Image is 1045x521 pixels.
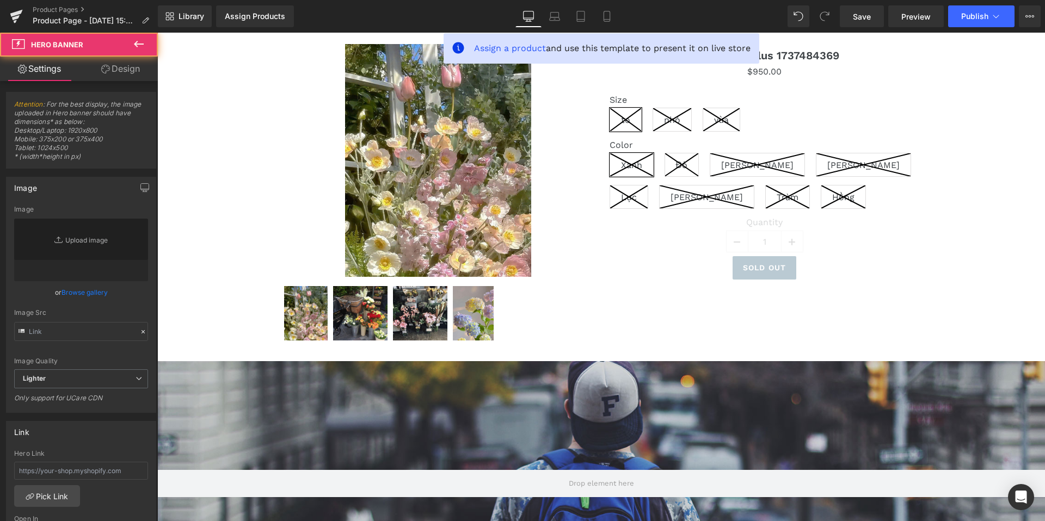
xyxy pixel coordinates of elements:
[901,11,931,22] span: Preview
[33,16,137,25] span: Product Page - [DATE] 15:04:13
[452,184,763,197] label: Quantity
[542,5,568,27] a: Laptop
[317,9,593,22] span: and use this template to present it on live store
[127,253,174,311] a: Fancy Sofa Plus 1737484369
[176,253,233,311] a: Fancy Sofa Plus 1737484369
[590,33,624,46] span: $950.00
[788,5,809,27] button: Undo
[452,62,763,75] label: Size
[853,11,871,22] span: Save
[14,177,37,193] div: Image
[814,5,835,27] button: Redo
[575,224,639,247] button: Sold Out
[14,100,148,168] span: : For the best display, the image uploaded in Hero banner should have dimensions* as below: Deskt...
[14,357,148,365] div: Image Quality
[961,12,988,21] span: Publish
[586,231,629,239] span: Sold Out
[1019,5,1041,27] button: More
[594,5,620,27] a: Mobile
[888,5,944,27] a: Preview
[236,253,290,308] img: Fancy Sofa Plus 1737484369
[179,11,204,21] span: Library
[62,283,108,302] a: Browse gallery
[14,421,29,437] div: Link
[317,10,389,21] span: Assign a product
[81,57,160,81] a: Design
[515,5,542,27] a: Desktop
[23,374,46,382] b: Lighter
[14,287,148,298] div: or
[14,206,148,213] div: Image
[296,253,336,308] img: Fancy Sofa Plus 1737484369
[188,11,374,244] img: Fancy Sofa Plus 1737484369
[14,100,43,108] a: Attention
[14,450,148,457] div: Hero Link
[14,322,148,341] input: Link
[158,5,212,27] a: New Library
[225,12,285,21] div: Assign Products
[948,5,1015,27] button: Publish
[532,16,682,29] a: Fancy Sofa Plus 1737484369
[568,5,594,27] a: Tablet
[33,5,158,14] a: Product Pages
[296,253,340,311] a: Fancy Sofa Plus 1737484369
[127,253,170,308] img: Fancy Sofa Plus 1737484369
[14,462,148,480] input: https://your-shop.myshopify.com
[1008,484,1034,510] div: Open Intercom Messenger
[452,107,763,120] label: Color
[14,485,80,507] a: Pick Link
[236,253,293,311] a: Fancy Sofa Plus 1737484369
[14,309,148,317] div: Image Src
[14,394,148,410] div: Only support for UCare CDN
[31,40,83,49] span: Hero Banner
[176,253,230,308] img: Fancy Sofa Plus 1737484369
